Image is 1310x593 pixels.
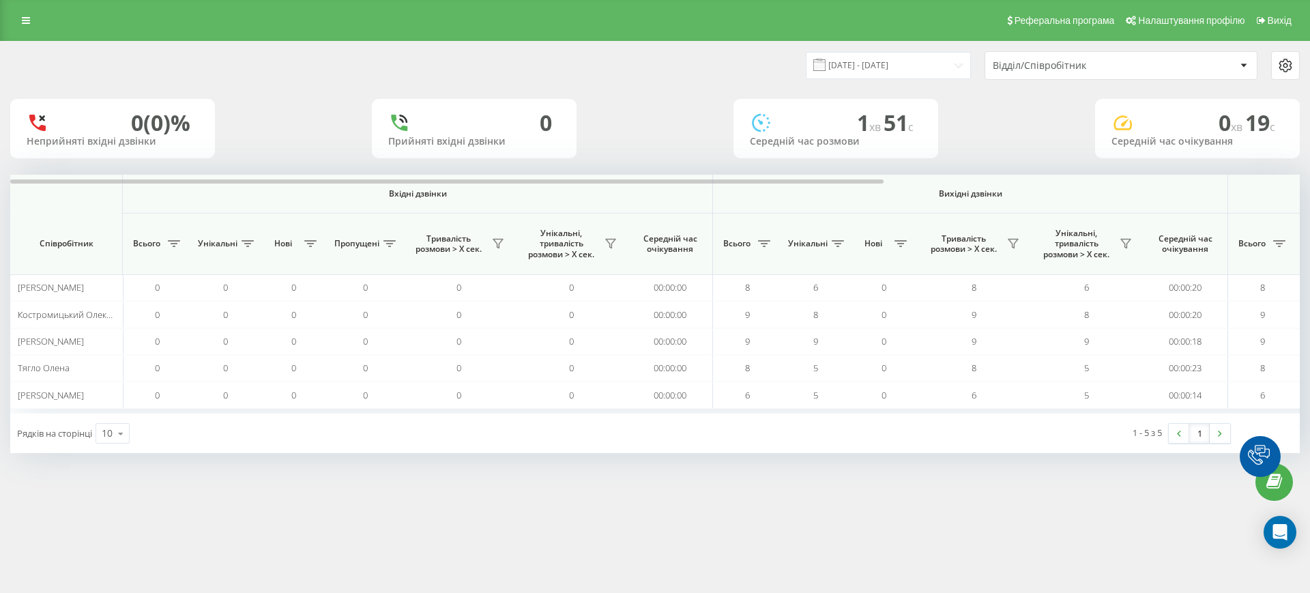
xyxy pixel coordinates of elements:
[628,301,713,328] td: 00:00:00
[1264,516,1296,549] div: Open Intercom Messenger
[993,60,1156,72] div: Відділ/Співробітник
[456,281,461,293] span: 0
[1084,308,1089,321] span: 8
[628,274,713,301] td: 00:00:00
[291,389,296,401] span: 0
[1143,274,1228,301] td: 00:00:20
[155,308,160,321] span: 0
[17,427,92,439] span: Рядків на сторінці
[813,308,818,321] span: 8
[456,362,461,374] span: 0
[884,108,914,137] span: 51
[745,362,750,374] span: 8
[522,228,600,260] span: Унікальні, тривалість розмови > Х сек.
[628,381,713,408] td: 00:00:00
[155,389,160,401] span: 0
[1084,281,1089,293] span: 6
[882,362,886,374] span: 0
[363,362,368,374] span: 0
[1235,238,1269,249] span: Всього
[628,355,713,381] td: 00:00:00
[788,238,828,249] span: Унікальні
[363,335,368,347] span: 0
[409,233,488,255] span: Тривалість розмови > Х сек.
[882,335,886,347] span: 0
[363,308,368,321] span: 0
[569,362,574,374] span: 0
[1270,119,1275,134] span: c
[972,281,976,293] span: 8
[1143,328,1228,355] td: 00:00:18
[569,281,574,293] span: 0
[972,389,976,401] span: 6
[18,335,84,347] span: [PERSON_NAME]
[1143,355,1228,381] td: 00:00:23
[1015,15,1115,26] span: Реферальна програма
[1084,335,1089,347] span: 9
[1231,119,1245,134] span: хв
[1260,335,1265,347] span: 9
[1138,15,1244,26] span: Налаштування профілю
[223,389,228,401] span: 0
[130,238,164,249] span: Всього
[569,308,574,321] span: 0
[857,108,884,137] span: 1
[813,389,818,401] span: 5
[1111,136,1283,147] div: Середній час очікування
[972,308,976,321] span: 9
[813,362,818,374] span: 5
[745,335,750,347] span: 9
[540,110,552,136] div: 0
[334,238,379,249] span: Пропущені
[456,389,461,401] span: 0
[1153,233,1217,255] span: Середній час очікування
[1084,362,1089,374] span: 5
[1260,389,1265,401] span: 6
[882,389,886,401] span: 0
[18,389,84,401] span: [PERSON_NAME]
[291,308,296,321] span: 0
[569,335,574,347] span: 0
[813,281,818,293] span: 6
[1268,15,1292,26] span: Вихід
[198,238,237,249] span: Унікальні
[720,238,754,249] span: Всього
[223,281,228,293] span: 0
[131,110,190,136] div: 0 (0)%
[1143,381,1228,408] td: 00:00:14
[363,281,368,293] span: 0
[745,308,750,321] span: 9
[223,308,228,321] span: 0
[18,362,70,374] span: Тягло Олена
[882,308,886,321] span: 0
[223,362,228,374] span: 0
[638,233,702,255] span: Середній час очікування
[363,389,368,401] span: 0
[158,188,677,199] span: Вхідні дзвінки
[813,335,818,347] span: 9
[1189,424,1210,443] a: 1
[22,238,111,249] span: Співробітник
[972,335,976,347] span: 9
[291,362,296,374] span: 0
[1260,362,1265,374] span: 8
[291,335,296,347] span: 0
[388,136,560,147] div: Прийняті вхідні дзвінки
[745,188,1196,199] span: Вихідні дзвінки
[1133,426,1162,439] div: 1 - 5 з 5
[266,238,300,249] span: Нові
[1219,108,1245,137] span: 0
[155,335,160,347] span: 0
[750,136,922,147] div: Середній час розмови
[223,335,228,347] span: 0
[745,281,750,293] span: 8
[456,308,461,321] span: 0
[1084,389,1089,401] span: 5
[18,281,84,293] span: [PERSON_NAME]
[869,119,884,134] span: хв
[856,238,890,249] span: Нові
[155,362,160,374] span: 0
[155,281,160,293] span: 0
[882,281,886,293] span: 0
[745,389,750,401] span: 6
